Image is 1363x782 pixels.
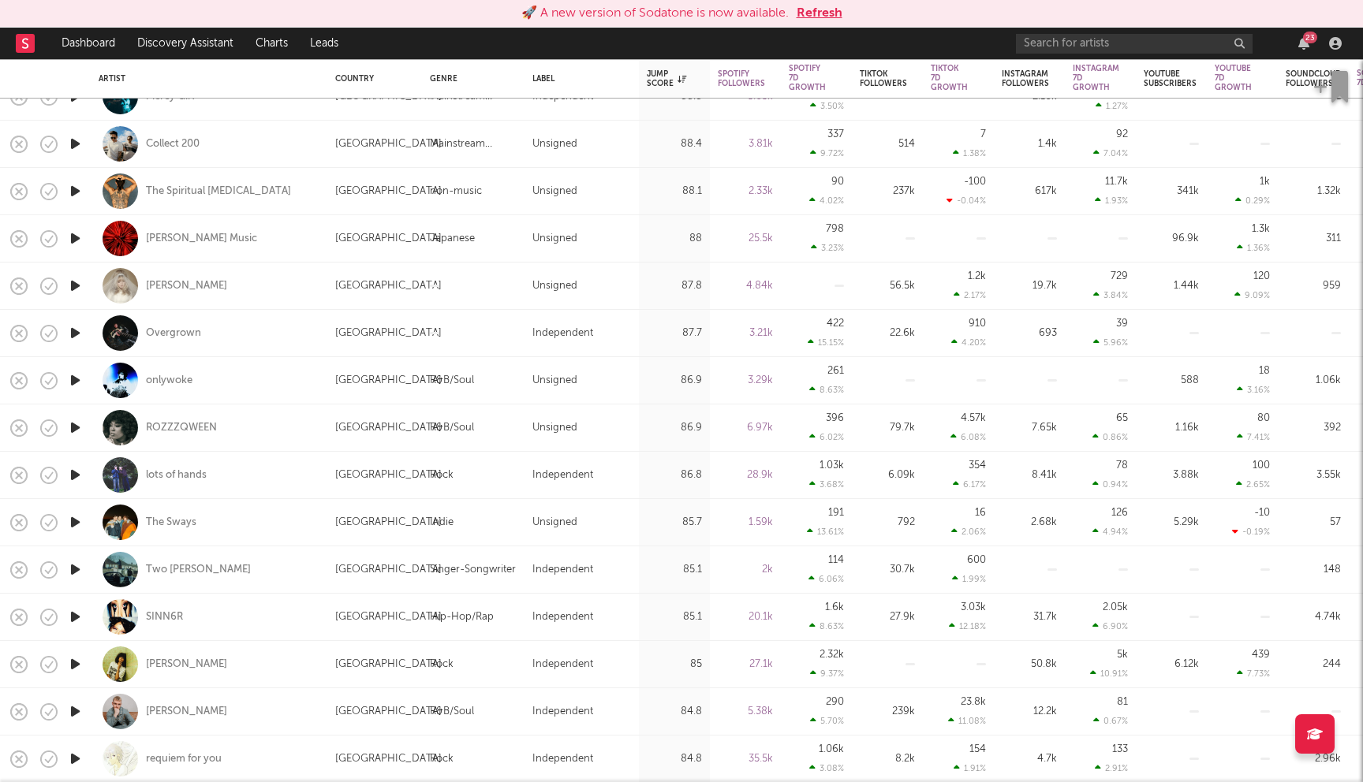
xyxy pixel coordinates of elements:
div: 5.38k [718,702,773,721]
div: 1.2k [968,271,986,281]
div: 1.59k [718,513,773,532]
div: 191 [828,508,844,518]
div: 84.8 [647,702,702,721]
div: R&B/Soul [430,371,474,390]
div: 1.36 % [1237,243,1270,253]
div: [GEOGRAPHIC_DATA] [335,466,442,485]
div: ROZZZQWEEN [146,421,217,435]
div: 1.06k [1286,371,1341,390]
div: 88 [647,229,702,248]
div: 396 [826,413,844,423]
div: Label [532,74,623,84]
div: 1.99 % [952,574,986,584]
div: 6.90 % [1092,621,1128,631]
div: Singer-Songwriter [430,560,516,579]
div: 22.6k [860,324,915,343]
div: [GEOGRAPHIC_DATA] [335,513,442,532]
div: [GEOGRAPHIC_DATA] [335,277,442,296]
div: 3.23 % [811,243,844,253]
div: 86.8 [647,466,702,485]
div: 354 [969,460,986,471]
div: 2k [718,560,773,579]
div: YouTube 7D Growth [1215,64,1252,92]
div: 12.2k [1002,702,1057,721]
div: Unsigned [532,229,577,248]
div: 3.50 % [810,101,844,111]
div: Unsigned [532,419,577,438]
div: R&B/Soul [430,702,474,721]
div: 81 [1117,697,1128,707]
div: YouTube Subscribers [1144,69,1197,88]
div: 2.96k [1286,750,1341,769]
div: 3.81k [718,135,773,154]
div: 600 [967,555,986,565]
div: 🚀 A new version of Sodatone is now available. [521,4,789,23]
div: 3.03k [961,602,986,613]
div: 86.9 [647,371,702,390]
div: 15.15 % [808,337,844,348]
button: 23 [1298,37,1309,50]
a: Collect 200 [146,137,200,151]
div: 27.9k [860,608,915,627]
div: 392 [1286,419,1341,438]
div: Mainstream Electronic [430,135,517,154]
div: 9.72 % [810,148,844,158]
div: -0.04 % [947,195,986,206]
div: [GEOGRAPHIC_DATA] [335,560,442,579]
div: Rock [430,466,454,485]
div: 4.57k [961,413,986,423]
div: 1.27 % [1096,101,1128,111]
div: 23.8k [961,697,986,707]
a: [PERSON_NAME] [146,279,227,293]
div: 16 [975,508,986,518]
div: Unsigned [532,513,577,532]
div: Instagram Followers [1002,69,1049,88]
div: 1.91 % [954,763,986,773]
div: 12.18 % [949,621,986,631]
div: Country [335,74,406,84]
div: 80 [1257,413,1270,423]
div: 3.16 % [1237,385,1270,395]
div: 6.06 % [808,574,844,584]
div: 11.7k [1105,177,1128,187]
a: SINN6R [146,610,183,624]
div: 0.86 % [1092,432,1128,442]
a: lots of hands [146,468,207,482]
div: Rock [430,750,454,769]
div: 8.41k [1002,466,1057,485]
div: 3.08 % [809,763,844,773]
div: [PERSON_NAME] [146,657,227,672]
div: 3.21k [718,324,773,343]
div: [GEOGRAPHIC_DATA] [335,750,442,769]
button: Refresh [797,4,842,23]
div: 244 [1286,655,1341,674]
div: 65 [1116,413,1128,423]
div: 7.04 % [1093,148,1128,158]
div: Spotify 7D Growth [789,64,826,92]
div: 2.06 % [951,527,986,537]
div: 2.65 % [1236,479,1270,490]
div: 13.61 % [807,527,844,537]
div: Rock [430,655,454,674]
div: 3.29k [718,371,773,390]
div: 7.73 % [1237,668,1270,679]
div: Spotify Followers [718,69,765,88]
div: 792 [860,513,915,532]
div: 4.94 % [1092,527,1128,537]
div: 1.03k [820,460,844,471]
div: 39 [1116,318,1128,329]
div: requiem for you [146,752,222,766]
div: 1.6k [825,602,844,613]
div: Genre [430,74,509,84]
div: 1.16k [1144,419,1199,438]
div: 2.17 % [954,290,986,300]
a: Two [PERSON_NAME] [146,563,251,577]
div: [GEOGRAPHIC_DATA] [335,608,442,627]
div: 337 [827,129,844,140]
div: 1.93 % [1095,195,1128,206]
div: 92 [1116,129,1128,140]
div: 18 [1259,366,1270,376]
div: 1.06k [819,744,844,754]
div: non-music [430,182,482,201]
